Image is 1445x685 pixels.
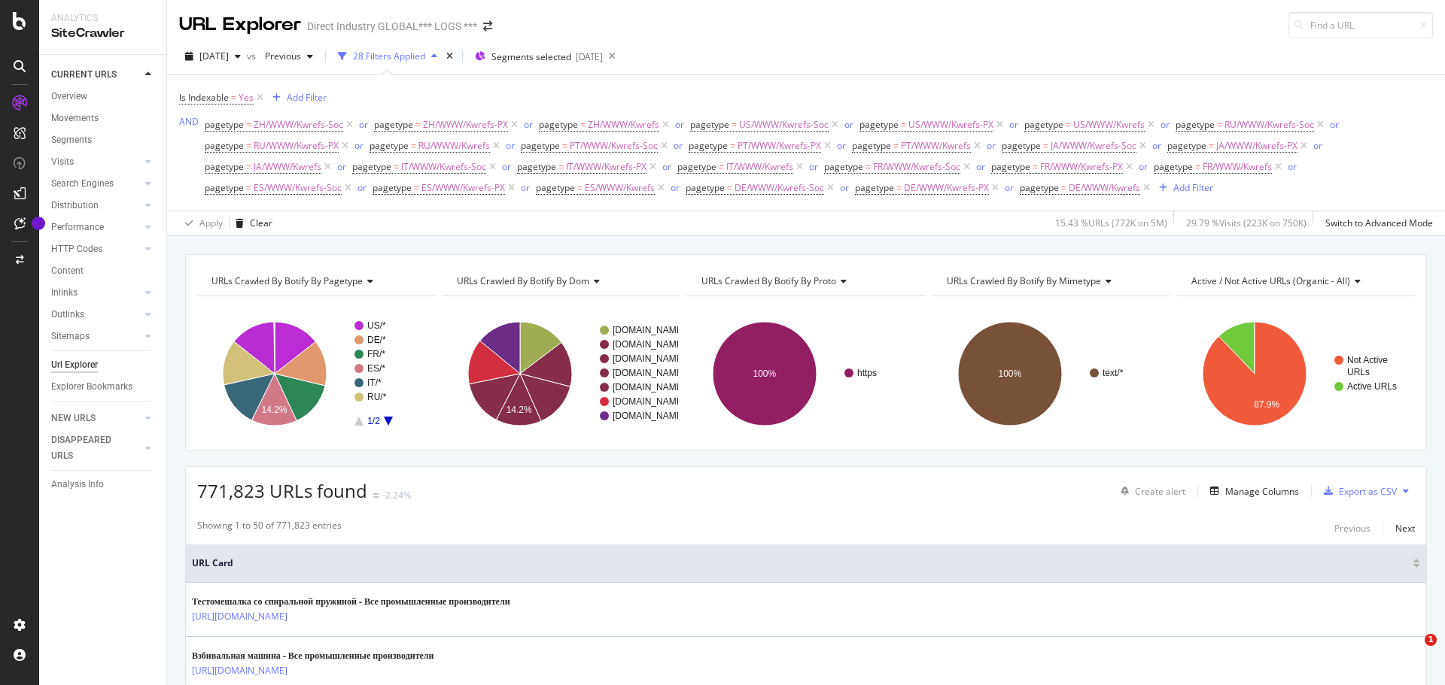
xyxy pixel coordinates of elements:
div: or [521,181,530,194]
div: or [840,181,849,194]
div: arrow-right-arrow-left [483,21,492,32]
button: Clear [230,211,272,235]
div: or [675,118,684,131]
div: CURRENT URLS [51,67,117,83]
a: NEW URLS [51,411,141,426]
button: or [1288,159,1297,174]
button: Segments selected[DATE] [469,44,603,68]
span: US/WWW/Kwrefs-Soc [739,114,829,135]
span: pagetype [686,181,725,194]
span: = [394,160,399,173]
span: = [893,139,899,152]
div: Add Filter [1173,181,1213,194]
div: or [357,181,367,194]
h4: URLs Crawled By Botify By pagetype [208,269,421,293]
button: or [675,117,684,132]
span: = [414,181,419,194]
button: or [359,117,368,132]
div: Тестомешалка со спиральной пружиной - Все промышленные производители [192,595,510,608]
span: pagetype [1002,139,1041,152]
text: 1/2 [367,416,380,426]
text: [DOMAIN_NAME]… [613,396,694,407]
text: 14.2% [261,405,287,415]
svg: A chart. [1177,308,1413,439]
h4: URLs Crawled By Botify By mimetype [944,269,1157,293]
span: pagetype [536,181,575,194]
div: DISAPPEARED URLS [51,432,127,464]
div: or [1152,139,1161,152]
div: [DATE] [576,50,603,63]
span: ZH/WWW/Kwrefs [588,114,659,135]
span: = [562,139,567,152]
div: Showing 1 to 50 of 771,823 entries [197,519,342,537]
span: pagetype [205,118,244,131]
div: or [502,160,511,173]
span: pagetype [205,160,244,173]
a: Inlinks [51,285,141,301]
button: 28 Filters Applied [332,44,443,68]
button: or [1161,117,1170,132]
button: or [1139,159,1148,174]
span: IT/WWW/Kwrefs-Soc [401,156,486,177]
span: Is Indexable [179,91,229,104]
div: Movements [51,111,99,126]
button: or [671,180,680,195]
a: Visits [51,154,141,170]
button: Previous [259,44,319,68]
button: or [1005,180,1014,195]
div: SiteCrawler [51,25,154,42]
button: or [1009,117,1018,132]
span: ES/WWW/Kwrefs [585,177,655,199]
span: ES/WWW/Kwrefs-Soc [254,177,342,199]
div: A chart. [932,308,1168,439]
span: URLs Crawled By Botify By proto [701,274,836,287]
div: Search Engines [51,176,114,192]
span: pagetype [1167,139,1206,152]
a: Search Engines [51,176,141,192]
div: 29.79 % Visits ( 223K on 750K ) [1186,217,1307,229]
div: Content [51,263,84,279]
span: 1 [1425,634,1437,646]
span: = [246,181,251,194]
button: or [1330,117,1339,132]
a: Url Explorer [51,357,156,373]
div: Manage Columns [1225,485,1299,498]
div: Visits [51,154,74,170]
button: or [976,159,985,174]
div: or [506,139,515,152]
span: PT/WWW/Kwrefs-PX [738,135,821,156]
span: pagetype [517,160,556,173]
div: or [1313,139,1322,152]
a: [URL][DOMAIN_NAME] [192,663,287,678]
button: Add Filter [1153,179,1213,197]
button: or [521,180,530,195]
span: PT/WWW/Kwrefs [901,135,971,156]
div: Add Filter [287,91,327,104]
div: -2.24% [382,489,411,502]
span: RU/WWW/Kwrefs [418,135,490,156]
span: = [719,160,724,173]
button: AND [179,114,199,129]
span: Previous [259,50,301,62]
span: = [246,118,251,131]
div: Outlinks [51,307,84,323]
span: ZH/WWW/Kwrefs-Soc [254,114,343,135]
a: Movements [51,111,156,126]
svg: A chart. [687,308,923,439]
button: Switch to Advanced Mode [1319,211,1433,235]
text: [DOMAIN_NAME]… [613,339,694,350]
div: Distribution [51,198,99,214]
button: or [844,117,853,132]
text: [DOMAIN_NAME]… [613,325,694,335]
div: Sitemaps [51,329,90,344]
button: or [354,138,364,153]
span: = [580,118,586,131]
button: or [502,159,511,174]
span: = [1033,160,1038,173]
div: Next [1395,522,1415,535]
text: https [857,368,877,378]
div: 28 Filters Applied [353,50,425,62]
a: Sitemaps [51,329,141,344]
a: DISAPPEARED URLS [51,432,141,464]
span: 771,823 URLs found [197,478,367,503]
